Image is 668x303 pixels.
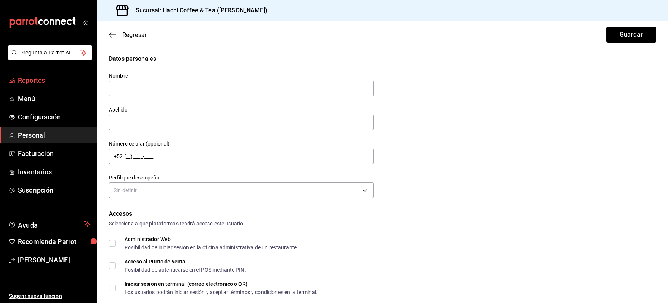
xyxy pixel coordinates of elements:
[109,209,656,218] div: Accesos
[109,220,656,228] div: Selecciona a que plataformas tendrá acceso este usuario.
[122,31,147,38] span: Regresar
[125,259,246,264] div: Acceso al Punto de venta
[18,167,91,177] span: Inventarios
[606,27,656,43] button: Guardar
[125,290,318,295] div: Los usuarios podrán iniciar sesión y aceptar términos y condiciones en la terminal.
[18,112,91,122] span: Configuración
[109,54,656,63] div: Datos personales
[109,73,374,78] label: Nombre
[109,182,374,198] div: Sin definir
[18,185,91,195] span: Suscripción
[130,6,267,15] h3: Sucursal: Hachi Coffee & Tea ([PERSON_NAME])
[8,45,92,60] button: Pregunta a Parrot AI
[109,141,374,146] label: Número celular (opcional)
[20,49,80,57] span: Pregunta a Parrot AI
[125,237,298,242] div: Administrador Web
[18,130,91,140] span: Personal
[18,149,91,159] span: Facturación
[18,94,91,104] span: Menú
[109,31,147,38] button: Regresar
[125,281,318,287] div: Iniciar sesión en terminal (correo electrónico o QR)
[18,237,91,247] span: Recomienda Parrot
[109,107,374,112] label: Apellido
[18,255,91,265] span: [PERSON_NAME]
[82,19,88,25] button: open_drawer_menu
[9,292,91,300] span: Sugerir nueva función
[18,219,81,228] span: Ayuda
[109,175,374,180] label: Perfil que desempeña
[18,75,91,85] span: Reportes
[5,54,92,62] a: Pregunta a Parrot AI
[125,245,298,250] div: Posibilidad de iniciar sesión en la oficina administrativa de un restaurante.
[125,267,246,272] div: Posibilidad de autenticarse en el POS mediante PIN.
